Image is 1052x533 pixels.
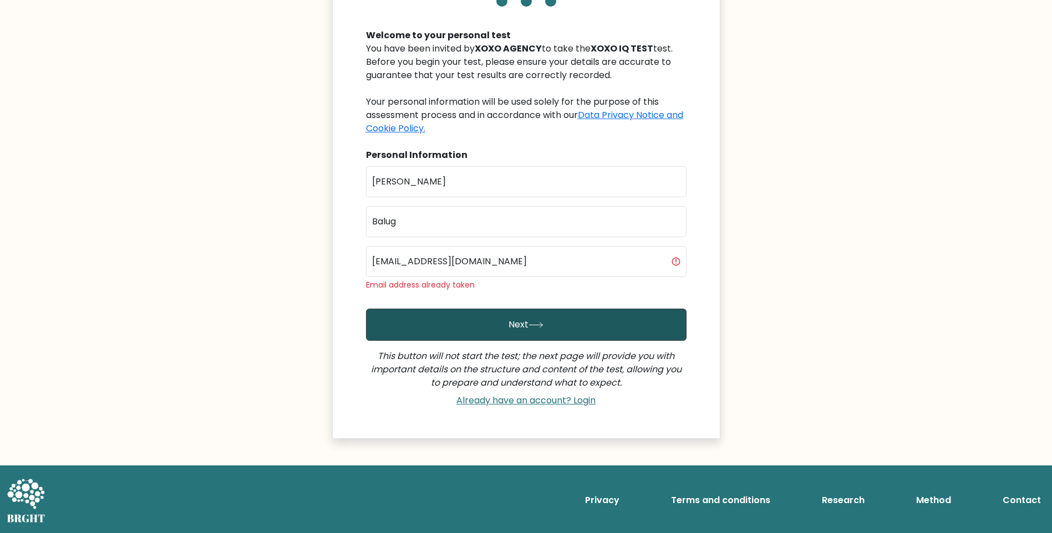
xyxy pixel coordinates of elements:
a: Research [817,489,869,511]
a: Terms and conditions [667,489,775,511]
a: Method [912,489,956,511]
a: Data Privacy Notice and Cookie Policy. [366,109,683,135]
div: You have been invited by to take the test. Before you begin your test, please ensure your details... [366,42,687,135]
input: Email [366,246,687,277]
a: Contact [998,489,1045,511]
a: Already have an account? Login [452,394,600,407]
input: Last name [366,206,687,237]
div: Personal Information [366,148,687,162]
div: Email address already taken [366,279,687,291]
input: First name [366,166,687,197]
a: Privacy [581,489,624,511]
b: XOXO AGENCY [475,42,542,55]
b: XOXO IQ TEST [591,42,653,55]
button: Next [366,309,687,341]
div: Welcome to your personal test [366,29,687,42]
i: This button will not start the test; the next page will provide you with important details on the... [371,350,682,389]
